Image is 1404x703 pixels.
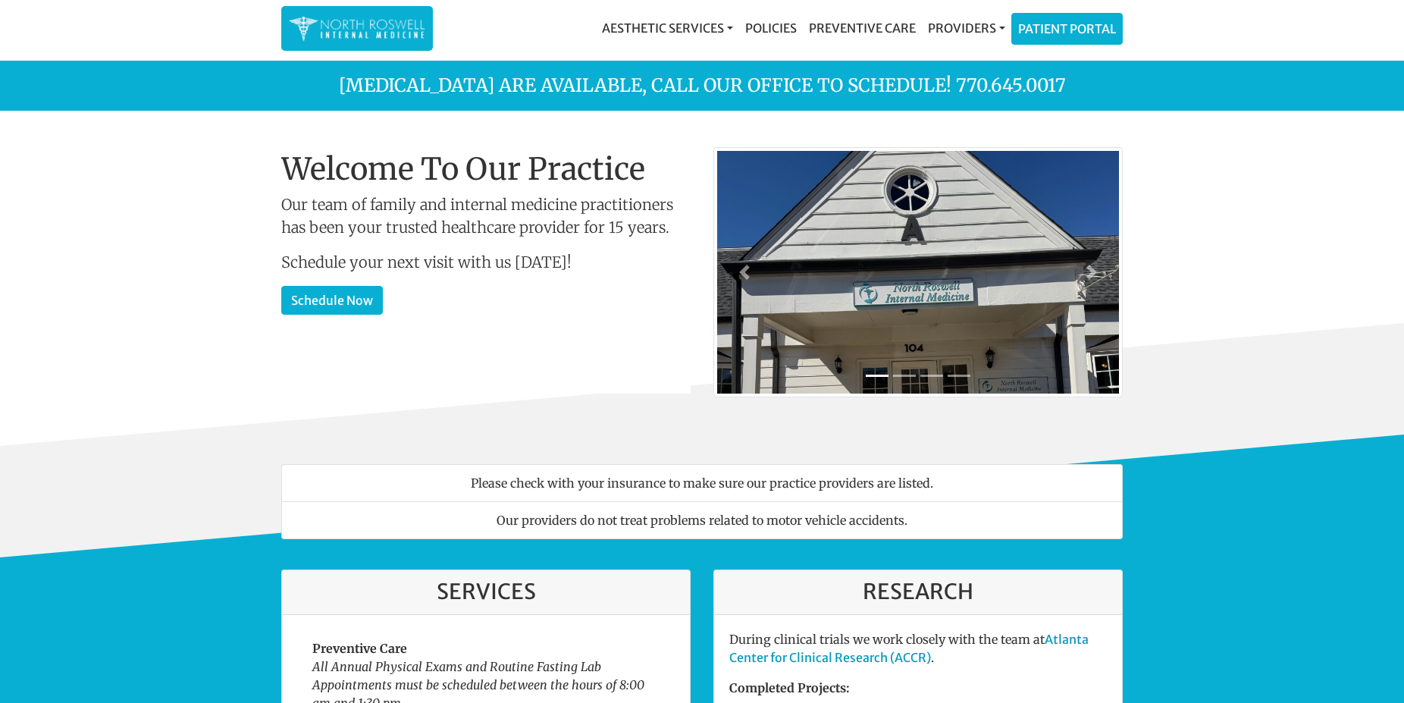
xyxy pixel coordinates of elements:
a: Patient Portal [1012,14,1122,44]
p: Our team of family and internal medicine practitioners has been your trusted healthcare provider ... [281,193,691,239]
li: Our providers do not treat problems related to motor vehicle accidents. [281,501,1123,539]
p: Schedule your next visit with us [DATE]! [281,251,691,274]
li: Please check with your insurance to make sure our practice providers are listed. [281,464,1123,502]
h3: Research [729,579,1107,605]
p: [MEDICAL_DATA] are available, call our office to schedule! 770.645.0017 [270,72,1134,99]
a: Schedule Now [281,286,383,315]
a: Preventive Care [803,13,922,43]
h3: Services [297,579,675,605]
h1: Welcome To Our Practice [281,151,691,187]
a: Policies [739,13,803,43]
strong: Completed Projects: [729,680,850,695]
a: Aesthetic Services [596,13,739,43]
img: North Roswell Internal Medicine [289,14,425,43]
p: During clinical trials we work closely with the team at . [729,630,1107,667]
strong: Preventive Care [312,641,407,656]
a: Providers [922,13,1011,43]
a: Atlanta Center for Clinical Research (ACCR) [729,632,1089,665]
